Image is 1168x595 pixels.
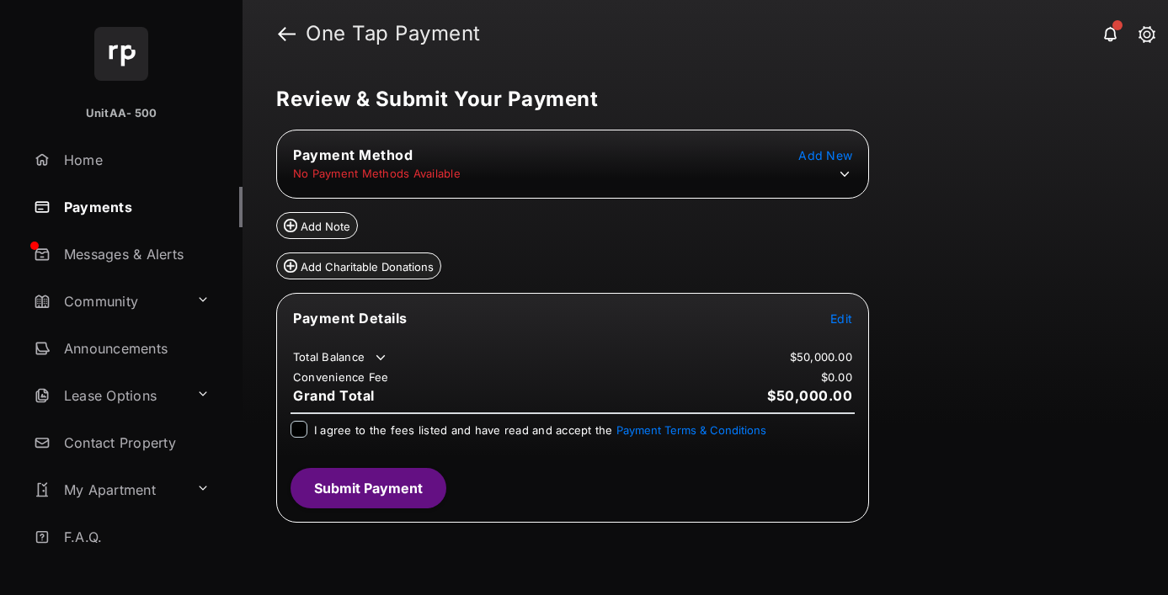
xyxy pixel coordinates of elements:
a: My Apartment [27,470,189,510]
td: Convenience Fee [292,369,390,385]
a: F.A.Q. [27,517,243,557]
strong: One Tap Payment [306,24,481,44]
a: Announcements [27,328,243,369]
td: No Payment Methods Available [292,166,461,181]
a: Lease Options [27,375,189,416]
span: I agree to the fees listed and have read and accept the [314,423,766,437]
button: Add Note [276,212,358,239]
button: Add New [798,146,852,163]
td: Total Balance [292,349,389,366]
h5: Review & Submit Your Payment [276,89,1121,109]
a: Community [27,281,189,321]
span: Grand Total [293,387,375,404]
a: Payments [27,187,243,227]
span: Payment Details [293,310,408,327]
button: Edit [830,310,852,327]
a: Home [27,140,243,180]
a: Messages & Alerts [27,234,243,274]
span: Edit [830,311,852,326]
td: $0.00 [820,369,853,385]
button: Add Charitable Donations [276,252,441,279]
span: Payment Method [293,146,413,163]
img: svg+xml;base64,PHN2ZyB4bWxucz0iaHR0cDovL3d3dy53My5vcmcvMjAwMC9zdmciIHdpZHRoPSI2NCIgaGVpZ2h0PSI2NC... [94,27,148,81]
a: Contact Property [27,422,243,463]
button: I agree to the fees listed and have read and accept the [616,423,766,437]
span: $50,000.00 [767,387,852,404]
p: UnitAA- 500 [86,105,157,122]
button: Submit Payment [291,468,446,508]
span: Add New [798,148,852,162]
td: $50,000.00 [789,349,853,364]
